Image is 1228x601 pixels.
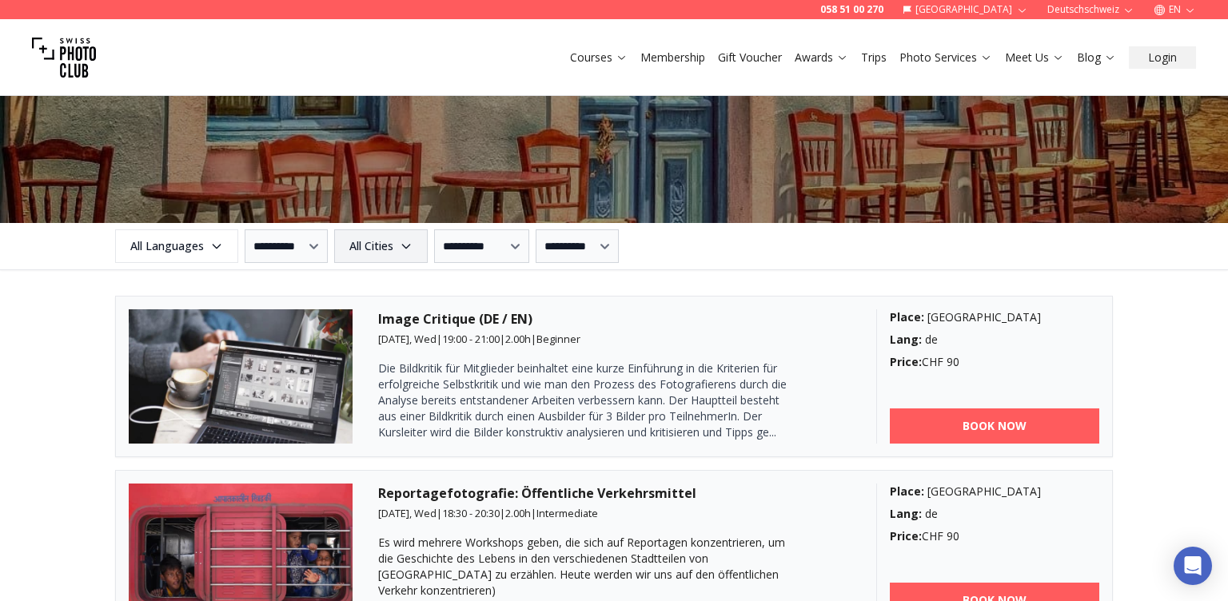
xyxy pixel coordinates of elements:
[634,46,712,69] button: Membership
[890,354,1100,370] div: CHF
[890,309,924,324] b: Place :
[890,528,1100,544] div: CHF
[442,332,500,346] span: 19:00 - 21:00
[32,26,96,90] img: Swiss photo club
[1174,547,1212,585] div: Open Intercom Messenger
[505,332,531,346] span: 2.00 h
[788,46,855,69] button: Awards
[861,50,887,66] a: Trips
[890,506,922,521] b: Lang :
[378,332,580,346] small: | | |
[712,46,788,69] button: Gift Voucher
[1005,50,1064,66] a: Meet Us
[378,332,437,346] span: [DATE], Wed
[337,232,425,261] span: All Cities
[1071,46,1122,69] button: Blog
[334,229,428,263] button: All Cities
[564,46,634,69] button: Courses
[890,332,922,347] b: Lang :
[890,484,1100,500] div: [GEOGRAPHIC_DATA]
[820,3,883,16] a: 058 51 00 270
[718,50,782,66] a: Gift Voucher
[795,50,848,66] a: Awards
[1077,50,1116,66] a: Blog
[505,506,531,520] span: 2.00 h
[378,309,851,328] h3: Image Critique (DE / EN)
[890,309,1100,325] div: [GEOGRAPHIC_DATA]
[536,332,580,346] span: Beginner
[378,360,787,440] span: Die Bildkritik für Mitglieder beinhaltet eine kurze Einführung in die Kriterien für erfolgreiche ...
[890,332,1100,348] div: de
[890,506,1100,522] div: de
[855,46,893,69] button: Trips
[963,418,1027,434] b: BOOK NOW
[115,229,238,263] button: All Languages
[1129,46,1196,69] button: Login
[378,484,851,503] h3: Reportagefotografie: Öffentliche Verkehrsmittel
[947,528,959,543] span: 90
[378,535,785,598] span: Es wird mehrere Workshops geben, die sich auf Reportagen konzentrieren, um die Geschichte des Leb...
[570,50,628,66] a: Courses
[890,354,922,369] b: Price :
[536,506,598,520] span: Intermediate
[640,50,705,66] a: Membership
[893,46,999,69] button: Photo Services
[999,46,1071,69] button: Meet Us
[118,232,236,261] span: All Languages
[890,408,1100,444] a: BOOK NOW
[378,506,598,520] small: | | |
[890,528,922,543] b: Price :
[890,484,924,499] b: Place :
[899,50,992,66] a: Photo Services
[442,506,500,520] span: 18:30 - 20:30
[378,506,437,520] span: [DATE], Wed
[947,354,959,369] span: 90
[129,309,353,444] img: Image Critique (DE / EN)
